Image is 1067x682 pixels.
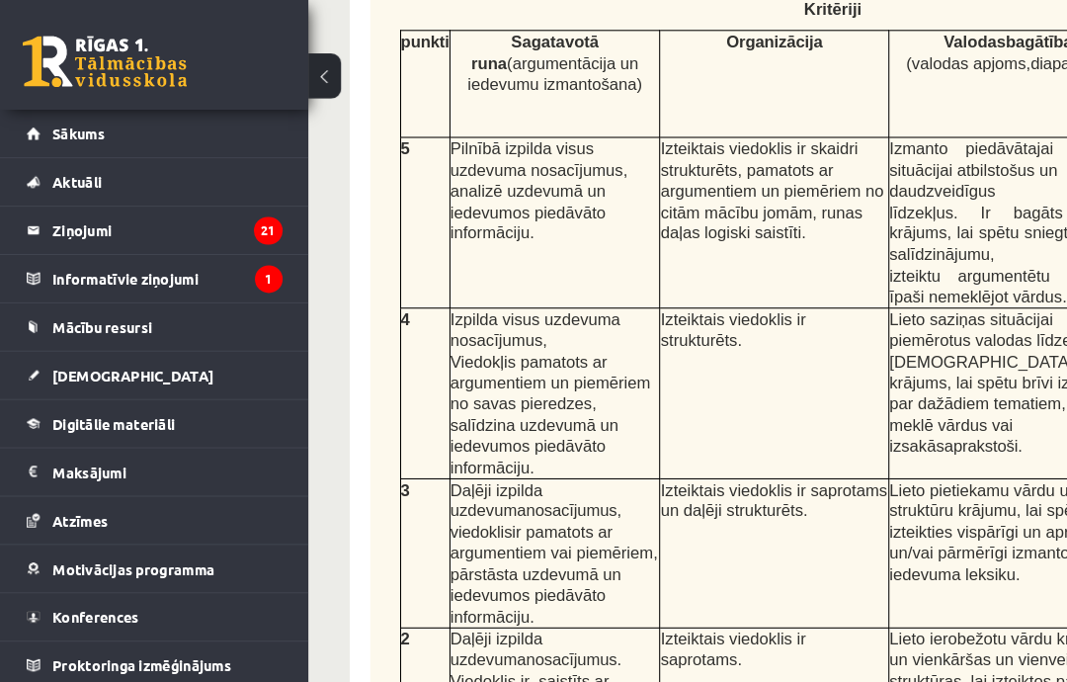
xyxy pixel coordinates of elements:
span: nosacījumus, viedoklis [433,482,598,520]
span: Lieto saziņas situācijai piemērotus valodas līdzekļus. [855,298,1062,336]
span: Izteiktais viedoklis ir skaidri strukturēts, pamatots ar argumentiem un piemēriem no citām mācību... [634,134,849,232]
a: Sākums [26,106,272,151]
span: Izpilda visus uzdevuma nosacījumus, [433,298,596,336]
span: (argumentācija un iedevumu izmantošana) [450,52,617,90]
span: Motivācijas programma [50,538,206,555]
span: Pilnībā izpilda visus uzdevuma nosacījumus, analizē uzdevumā un iedevumos piedāvāto informāciju. [433,134,604,232]
i: 21 [244,209,272,235]
span: bagātība [966,32,1030,48]
span: Atzīmes [50,491,104,509]
span: Konferences [50,584,133,602]
span: Daļēji izpilda uzdevuma ir pamatots ar argumentiem vai piemēriem, pārstāsta uzdevumā un iedevumos... [433,463,632,602]
span: Proktoringa izmēģinājums [50,631,222,648]
span: Izteiktais viedoklis ir saprotams. [634,606,774,643]
span: Sākums [50,120,101,137]
span: punkti [385,32,432,48]
span: 5 [385,134,394,151]
span: 2 [385,606,394,623]
a: Mācību resursi [26,292,272,337]
a: Aktuāli [26,152,272,198]
legend: Maksājumi [50,431,272,476]
span: Sagatavotā runa [452,32,575,69]
legend: Informatīvie ziņojumi [50,245,272,291]
body: Визуальный текстовый редактор, wiswyg-editor-user-answer-47433835046020 [20,20,946,41]
a: Atzīmes [26,477,272,523]
span: (valodas apjoms, [870,52,1066,69]
i: 1 [245,255,272,282]
span: 3 [385,463,394,479]
a: Proktoringa izmēģinājums [26,617,272,662]
a: Rīgas 1. Tālmācības vidusskola [22,35,180,84]
a: Digitālie materiāli [26,384,272,430]
span: Aktuāli [50,166,98,184]
span: aprakstoši. [907,420,982,437]
span: Mācību resursi [50,305,146,323]
a: Ziņojumi21 [26,199,272,244]
a: Maksājumi [26,431,272,476]
span: Izteiktais viedoklis ir strukturēts. [634,298,774,336]
a: Motivācijas programma [26,524,272,569]
legend: Ziņojumi [50,199,272,244]
a: [DEMOGRAPHIC_DATA] [26,338,272,384]
a: Informatīvie ziņojumi1 [26,245,272,291]
span: Viedokļis pamatots ar argumentiem un piemēriem no savas pieredzes, salīdzina uzdevumā un iedevumo... [433,339,625,458]
span: izsakās [855,420,982,437]
span: nosacījumus. [506,626,598,642]
span: diapazons) [990,52,1066,69]
a: Konferences [26,570,272,616]
span: 4 [385,298,394,315]
span: Digitālie materiāli [50,398,168,416]
span: Izteiktais viedoklis ir saprotams un daļēji strukturēts. [634,463,853,500]
span: Daļēji izpilda uzdevuma [433,606,598,643]
span: [DEMOGRAPHIC_DATA] [50,352,205,370]
span: Organizācija [698,32,790,48]
span: Valodas [907,32,1030,48]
